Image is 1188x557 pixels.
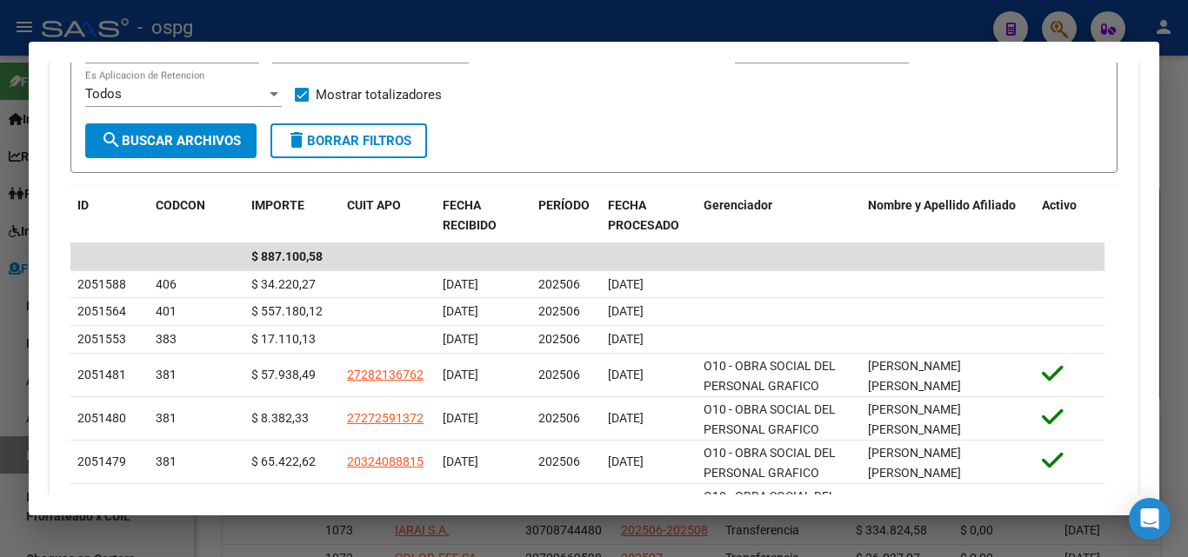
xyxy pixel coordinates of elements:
span: [DATE] [443,454,478,468]
datatable-header-cell: CODCON [149,187,210,244]
span: 2051480 [77,411,126,425]
datatable-header-cell: FECHA PROCESADO [601,187,697,244]
span: [PERSON_NAME] [PERSON_NAME] [868,446,961,480]
span: 401 [156,304,177,318]
span: 202506 [538,332,580,346]
span: 2051564 [77,304,126,318]
span: Todos [85,86,122,102]
span: Borrar Filtros [286,133,411,149]
button: Buscar Archivos [85,123,257,158]
span: $ 34.220,27 [251,277,316,291]
span: [DATE] [608,304,644,318]
datatable-header-cell: IMPORTE [244,187,340,244]
span: 202506 [538,454,580,468]
span: $ 557.180,12 [251,304,323,318]
mat-icon: search [101,129,122,150]
span: 27272591372 [347,411,424,425]
span: 2051481 [77,368,126,381]
div: Open Intercom Messenger [1129,498,1171,540]
span: 2051588 [77,277,126,291]
span: 20324088815 [347,454,424,468]
span: CODCON [156,198,205,212]
span: 381 [156,368,177,381]
datatable-header-cell: PERÍODO [531,187,601,244]
span: 202506 [538,411,580,425]
datatable-header-cell: Activo [1035,187,1105,244]
span: Nombre y Apellido Afiliado [868,198,1016,212]
span: 381 [156,454,177,468]
span: PERÍODO [538,198,590,212]
span: [DATE] [443,368,478,381]
span: FECHA RECIBIDO [443,198,497,232]
span: [DATE] [608,332,644,346]
span: 381 [156,411,177,425]
datatable-header-cell: Nombre y Apellido Afiliado [861,187,1035,244]
span: O10 - OBRA SOCIAL DEL PERSONAL GRAFICO [704,359,836,393]
span: FECHA PROCESADO [608,198,679,232]
span: O10 - OBRA SOCIAL DEL PERSONAL GRAFICO [704,446,836,480]
span: [PERSON_NAME] [PERSON_NAME] [868,359,961,393]
span: [DATE] [608,454,644,468]
span: 2051479 [77,454,126,468]
span: 202506 [538,277,580,291]
span: CUIT APO [347,198,401,212]
span: Activo [1042,198,1077,212]
span: $ 65.422,62 [251,454,316,468]
datatable-header-cell: FECHA RECIBIDO [436,187,531,244]
span: [DATE] [443,411,478,425]
span: $ 57.938,49 [251,368,316,381]
span: Buscar Archivos [101,133,241,149]
span: $ 17.110,13 [251,332,316,346]
span: [DATE] [443,277,478,291]
span: [DATE] [608,368,644,381]
span: Gerenciador [704,198,772,212]
datatable-header-cell: ID [70,187,149,244]
span: 2051553 [77,332,126,346]
span: O10 - OBRA SOCIAL DEL PERSONAL GRAFICO [704,402,836,436]
datatable-header-cell: Gerenciador [697,187,861,244]
span: 27282136762 [347,368,424,381]
span: [PERSON_NAME] [PERSON_NAME] [868,402,961,436]
span: $ 887.100,58 [251,249,323,263]
span: [DATE] [608,277,644,291]
span: 406 [156,277,177,291]
span: [DATE] [443,304,478,318]
span: 202506 [538,304,580,318]
span: [DATE] [443,332,478,346]
span: 202506 [538,368,580,381]
button: Borrar Filtros [270,123,427,158]
span: IMPORTE [251,198,304,212]
span: Mostrar totalizadores [316,84,442,105]
span: ID [77,198,89,212]
mat-icon: delete [286,129,307,150]
span: [DATE] [608,411,644,425]
span: O10 - OBRA SOCIAL DEL PERSONAL GRAFICO [704,489,836,523]
datatable-header-cell: CUIT APO [340,187,436,244]
span: $ 8.382,33 [251,411,309,425]
span: 383 [156,332,177,346]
